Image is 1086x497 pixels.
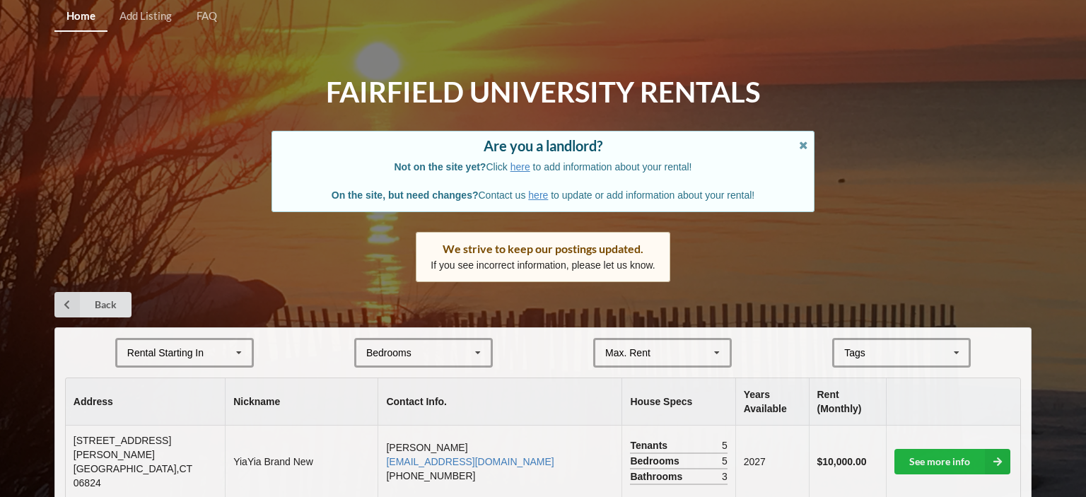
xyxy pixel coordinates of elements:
[54,1,107,32] a: Home
[894,449,1010,474] a: See more info
[332,189,479,201] b: On the site, but need changes?
[74,463,192,489] span: [GEOGRAPHIC_DATA] , CT 06824
[722,438,728,452] span: 5
[431,242,655,256] div: We strive to keep our postings updated.
[630,469,686,484] span: Bathrooms
[630,438,671,452] span: Tenants
[332,189,754,201] span: Contact us to update or add information about your rental!
[528,189,548,201] a: here
[722,454,728,468] span: 5
[74,435,171,460] span: [STREET_ADDRESS][PERSON_NAME]
[809,378,886,426] th: Rent (Monthly)
[366,348,411,358] div: Bedrooms
[54,292,132,317] a: Back
[841,345,886,361] div: Tags
[395,161,692,173] span: Click to add information about your rental!
[395,161,486,173] b: Not on the site yet?
[107,1,184,32] a: Add Listing
[127,348,204,358] div: Rental Starting In
[184,1,228,32] a: FAQ
[378,378,621,426] th: Contact Info.
[735,378,809,426] th: Years Available
[630,454,682,468] span: Bedrooms
[621,378,735,426] th: House Specs
[817,456,867,467] b: $10,000.00
[225,378,378,426] th: Nickname
[386,456,554,467] a: [EMAIL_ADDRESS][DOMAIN_NAME]
[286,139,800,153] div: Are you a landlord?
[431,258,655,272] p: If you see incorrect information, please let us know.
[605,348,650,358] div: Max. Rent
[326,74,760,110] h1: Fairfield University Rentals
[510,161,530,173] a: here
[66,378,225,426] th: Address
[722,469,728,484] span: 3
